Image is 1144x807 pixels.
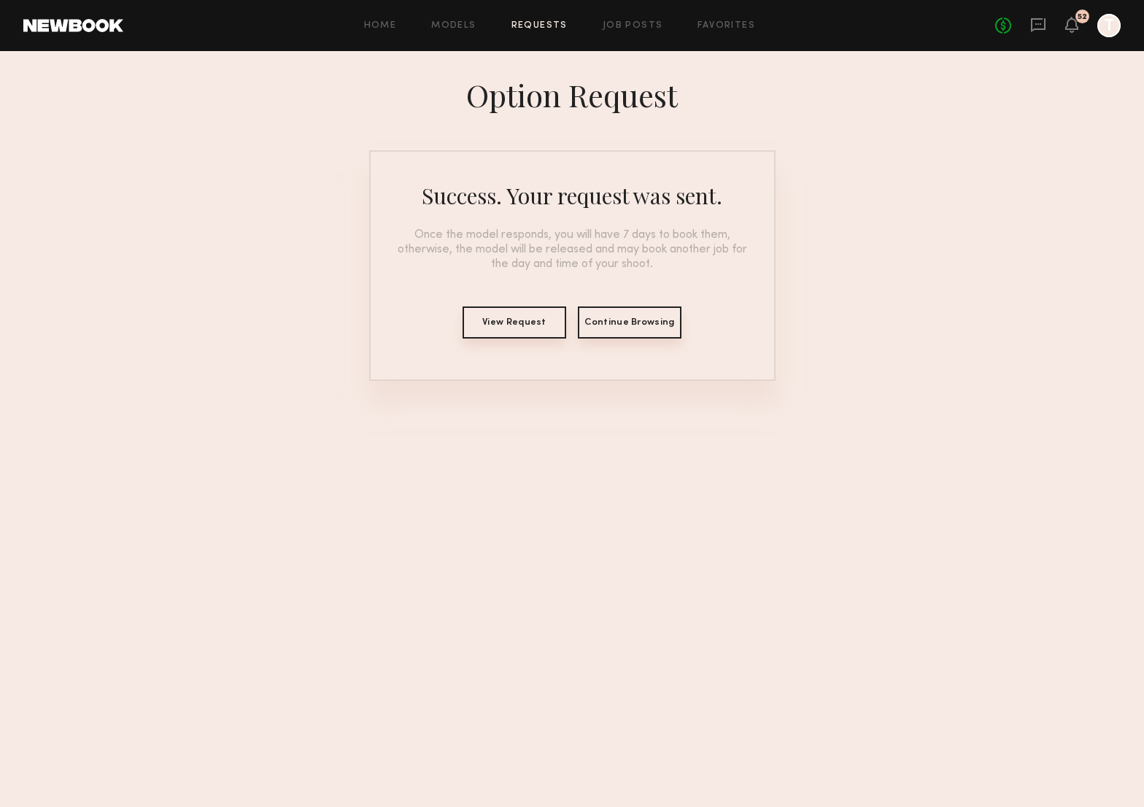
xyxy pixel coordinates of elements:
[388,228,757,271] div: Once the model responds, you will have 7 days to book them, otherwise, the model will be released...
[364,21,397,31] a: Home
[1078,13,1087,21] div: 52
[697,21,755,31] a: Favorites
[1097,14,1121,37] a: T
[466,74,678,115] div: Option Request
[603,21,663,31] a: Job Posts
[463,306,566,339] button: View Request
[422,181,722,210] div: Success. Your request was sent.
[431,21,476,31] a: Models
[511,21,568,31] a: Requests
[578,306,681,339] button: Continue Browsing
